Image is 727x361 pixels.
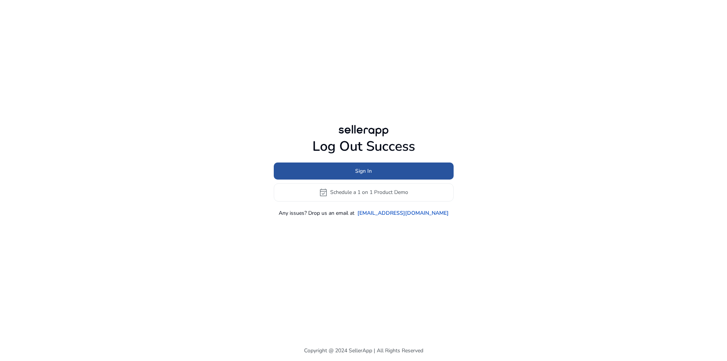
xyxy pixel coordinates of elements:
h1: Log Out Success [274,138,454,155]
span: Sign In [355,167,372,175]
button: event_availableSchedule a 1 on 1 Product Demo [274,183,454,202]
span: event_available [319,188,328,197]
p: Any issues? Drop us an email at [279,209,354,217]
a: [EMAIL_ADDRESS][DOMAIN_NAME] [357,209,449,217]
button: Sign In [274,163,454,180]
